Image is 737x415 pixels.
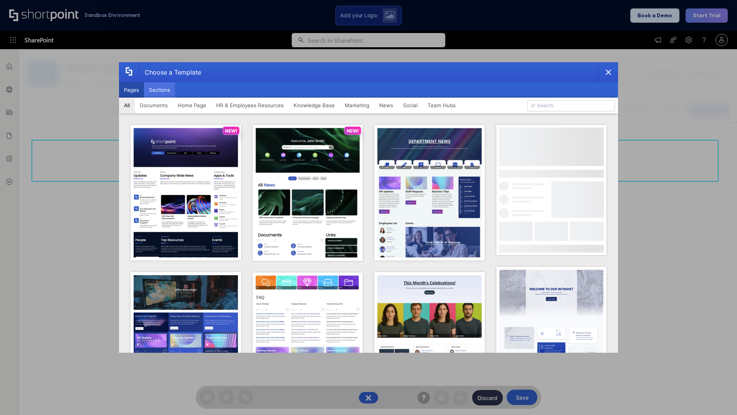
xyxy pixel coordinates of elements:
[211,98,289,113] button: HR & Employees Resources
[347,128,359,134] p: NEW!
[340,98,374,113] button: Marketing
[119,98,135,113] button: All
[139,63,201,82] div: Choose a Template
[173,98,211,113] button: Home Page
[527,100,615,111] input: Search
[119,82,144,98] button: Pages
[144,82,175,98] button: Sections
[135,98,173,113] button: Documents
[225,128,237,134] p: NEW!
[289,98,340,113] button: Knowledge Base
[398,98,423,113] button: Social
[119,62,618,353] div: template selector
[374,98,398,113] button: News
[699,378,737,415] iframe: Chat Widget
[423,98,461,113] button: Team Hubs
